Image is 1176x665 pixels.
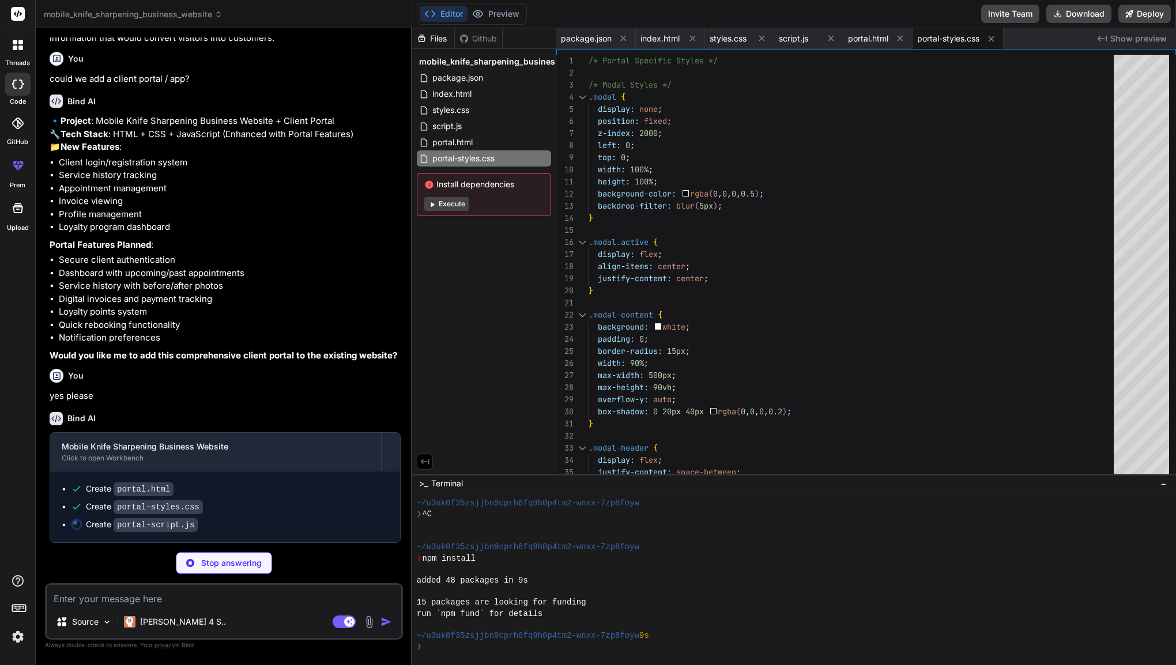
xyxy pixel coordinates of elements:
label: GitHub [7,137,28,147]
span: ; [672,394,676,405]
div: 28 [556,381,574,394]
li: Loyalty points system [59,305,401,319]
span: Terminal [431,478,463,489]
div: Create [86,483,174,495]
div: Files [412,33,454,44]
span: , [727,188,732,199]
p: Always double-check its answers. Your in Bind [45,640,403,651]
div: 33 [556,442,574,454]
div: 26 [556,357,574,369]
span: run `npm fund` for details [417,609,542,619]
h6: Bind AI [67,96,96,107]
p: Stop answering [201,557,262,569]
div: Click to collapse the range. [575,91,590,103]
span: position: [598,116,639,126]
h6: Bind AI [67,413,96,424]
li: Invoice viewing [59,195,401,208]
span: ; [718,201,722,211]
span: ~/u3uk0f35zsjjbn9cprh6fq9h0p4tm2-wnxx-7zp8foyw [417,630,639,641]
li: Client login/registration system [59,156,401,169]
span: display: [598,104,635,114]
span: } [589,285,593,296]
span: ❯ [417,509,423,520]
span: 40px [685,406,704,417]
span: ; [658,455,662,465]
span: ; [685,322,690,332]
div: 4 [556,91,574,103]
code: portal-styles.css [114,500,203,514]
div: 23 [556,321,574,333]
div: 15 [556,224,574,236]
div: 29 [556,394,574,406]
button: Preview [468,6,524,22]
div: 17 [556,248,574,260]
div: Click to collapse the range. [575,236,590,248]
span: 0 [741,406,745,417]
li: Secure client authentication [59,254,401,267]
span: ; [658,249,662,259]
div: 16 [556,236,574,248]
div: 22 [556,309,574,321]
code: portal-script.js [114,518,198,532]
button: Mobile Knife Sharpening Business WebsiteClick to open Workbench [50,433,381,471]
div: 31 [556,418,574,430]
span: mobile_knife_sharpening_business_website [44,9,223,20]
strong: Portal Features Planned [50,239,151,250]
span: 0 [621,152,625,163]
div: 30 [556,406,574,418]
span: ; [672,382,676,392]
button: − [1158,474,1169,493]
span: 9s [639,630,649,641]
span: ; [630,140,635,150]
span: , [764,406,768,417]
span: width: [598,164,625,175]
span: 90% [630,358,644,368]
span: 100% [630,164,649,175]
span: portal-styles.css [431,152,496,165]
span: , [718,188,722,199]
span: } [589,418,593,429]
span: portal-styles.css [917,33,979,44]
span: ( [736,406,741,417]
span: 0 [759,406,764,417]
div: 5 [556,103,574,115]
span: ( [708,188,713,199]
span: ) [713,201,718,211]
div: 18 [556,260,574,273]
span: blur [676,201,695,211]
h6: You [68,53,84,65]
span: z-index: [598,128,635,138]
strong: New Features [61,141,119,152]
div: 6 [556,115,574,127]
li: Service history tracking [59,169,401,182]
span: package.json [431,71,484,85]
strong: Tech Stack [61,129,108,139]
span: 2000 [639,128,658,138]
span: padding: [598,334,635,344]
div: 19 [556,273,574,285]
span: ❯ [417,553,423,564]
code: portal.html [114,482,174,496]
span: ^C [422,509,432,520]
strong: Project [61,115,91,126]
span: box-shadow: [598,406,649,417]
h6: You [68,370,84,381]
span: ; [704,273,708,284]
span: script.js [431,119,463,133]
p: yes please [50,390,401,403]
li: Digital invoices and payment tracking [59,293,401,306]
span: .modal-content [589,309,653,320]
span: ( [695,201,699,211]
span: 15px [667,346,685,356]
img: icon [380,616,392,628]
span: { [653,237,658,247]
span: ; [658,128,662,138]
span: /* Portal Specific Styles */ [589,55,718,66]
div: 34 [556,454,574,466]
li: Appointment management [59,182,401,195]
span: height: [598,176,630,187]
span: overflow-y: [598,394,649,405]
span: 20px [662,406,681,417]
div: 11 [556,176,574,188]
div: Click to open Workbench [62,454,370,463]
